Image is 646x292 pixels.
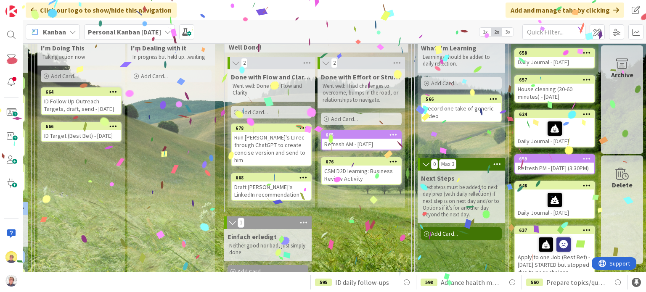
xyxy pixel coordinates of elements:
[519,50,594,56] div: 658
[321,73,402,81] span: Done with Effort or Struggle
[519,77,594,83] div: 657
[41,44,85,52] span: I'm Doing This
[26,3,177,18] div: Click our logo to show/hide this navigation
[322,158,401,184] div: 676CSM D2D learning: Business Review Activity
[42,54,120,61] p: Taking action now
[43,27,66,37] span: Kanban
[45,89,121,95] div: 664
[323,83,400,103] p: Went well: I had challenges to overcome, bumps in the road, or relationships to navigate.
[236,125,311,131] div: 678
[326,159,401,165] div: 676
[506,3,624,18] div: Add and manage tabs by clicking
[229,242,307,256] p: Neither good nor bad, just simply done
[515,163,594,174] div: Refresh PM - [DATE] (3:30PM)
[141,72,168,80] span: Add Card...
[326,132,401,138] div: 665
[232,132,311,166] div: Run [PERSON_NAME]'s LI rec through ChatGPT to create concise version and send to him
[322,131,401,150] div: 665Refresh AM - [DATE]
[232,182,311,200] div: Draft [PERSON_NAME]'s LinkedIn recommendation
[519,156,594,162] div: 659
[88,28,161,36] b: Personal Kanban [DATE]
[515,226,594,234] div: 637
[422,103,501,121] div: Record one take of generic video
[515,84,594,102] div: House cleaning (30-60 minutes) - [DATE]
[232,174,311,182] div: 668
[331,115,358,123] span: Add Card...
[42,88,121,96] div: 664
[232,174,311,200] div: 668Draft [PERSON_NAME]'s LinkedIn recommendation
[502,28,514,36] span: 3x
[241,58,248,68] span: 2
[526,279,543,286] div: 560
[229,43,397,51] span: Well Done!
[231,73,312,81] span: Done with Flow and Clarity
[515,76,594,102] div: 657House cleaning (30-60 minutes) - [DATE]
[42,123,121,141] div: 666ID Target (Best Bet) - [DATE]
[546,277,606,287] span: Prepare topics/questions for for info interview call with [PERSON_NAME] at CultureAmp
[515,118,594,147] div: Daily Journal - [DATE]
[431,79,458,87] span: Add Card...
[315,279,332,286] div: 595
[515,76,594,84] div: 657
[515,226,594,278] div: 637Apply to one Job (Best Bet) - [DATE] STARTED but stopped due to poor choices
[522,24,585,39] input: Quick Filter...
[423,184,500,218] p: Next steps must be added to next day prep (with daily reflection) if next step is on next day and...
[519,227,594,233] div: 637
[519,183,594,189] div: 648
[491,28,502,36] span: 2x
[131,44,186,52] span: I'm Dealing with it
[42,96,121,114] div: ID Follow Up Outreach Targets, draft, send - [DATE]
[426,96,501,102] div: 566
[42,130,121,141] div: ID Target (Best Bet) - [DATE]
[233,83,310,97] p: Went well: Done with Flow and Clarity
[232,124,311,132] div: 678
[5,5,17,17] img: Visit kanbanzone.com
[612,180,633,190] div: Delete
[515,57,594,68] div: Daily Journal - [DATE]
[322,131,401,139] div: 665
[45,124,121,129] div: 666
[421,279,437,286] div: 598
[611,70,633,80] div: Archive
[232,124,311,166] div: 678Run [PERSON_NAME]'s LI rec through ChatGPT to create concise version and send to him
[423,54,500,68] p: Learnings should be added to daily reflection.
[519,111,594,117] div: 624
[515,189,594,218] div: Daily Journal - [DATE]
[515,49,594,68] div: 658Daily Journal - [DATE]
[515,234,594,278] div: Apply to one Job (Best Bet) - [DATE] STARTED but stopped due to poor choices
[322,158,401,166] div: 676
[5,275,17,287] img: avatar
[335,277,389,287] span: ID daily follow-ups
[421,174,455,182] span: Next Steps
[42,123,121,130] div: 666
[132,54,210,61] p: In progress but held up...waiting
[515,49,594,57] div: 658
[515,155,594,163] div: 659
[515,182,594,218] div: 648Daily Journal - [DATE]
[441,277,500,287] span: Advance health metrics module in CSM D2D
[515,182,594,189] div: 648
[421,44,477,52] span: What I’m Learning
[515,110,594,118] div: 624
[322,166,401,184] div: CSM D2D learning: Business Review Activity
[236,175,311,181] div: 668
[441,162,454,166] div: Max 3
[431,230,458,237] span: Add Card...
[238,218,244,228] span: 1
[422,95,501,121] div: 566Record one take of generic video
[228,232,277,241] span: Einfach erledigt
[241,108,268,116] span: Add Card...
[18,1,38,11] span: Support
[5,251,17,263] img: JW
[515,110,594,147] div: 624Daily Journal - [DATE]
[422,95,501,103] div: 566
[515,155,594,174] div: 659Refresh PM - [DATE] (3:30PM)
[51,72,78,80] span: Add Card...
[42,88,121,114] div: 664ID Follow Up Outreach Targets, draft, send - [DATE]
[331,58,338,68] span: 2
[322,139,401,150] div: Refresh AM - [DATE]
[431,159,438,169] span: 0
[238,268,265,275] span: Add Card...
[479,28,491,36] span: 1x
